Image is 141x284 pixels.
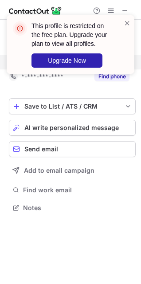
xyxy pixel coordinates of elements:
span: Add to email campaign [24,167,94,174]
button: AI write personalized message [9,120,136,136]
button: Upgrade Now [31,53,102,68]
span: Find work email [23,186,132,194]
span: Upgrade Now [48,57,86,64]
button: Notes [9,202,136,214]
div: Save to List / ATS / CRM [24,103,120,110]
button: Send email [9,141,136,157]
span: AI write personalized message [24,124,119,131]
button: save-profile-one-click [9,98,136,114]
header: This profile is restricted on the free plan. Upgrade your plan to view all profiles. [31,21,113,48]
img: ContactOut v5.3.10 [9,5,62,16]
button: Add to email campaign [9,162,136,179]
button: Find work email [9,184,136,196]
span: Send email [24,146,58,153]
span: Notes [23,204,132,212]
img: error [13,21,27,36]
